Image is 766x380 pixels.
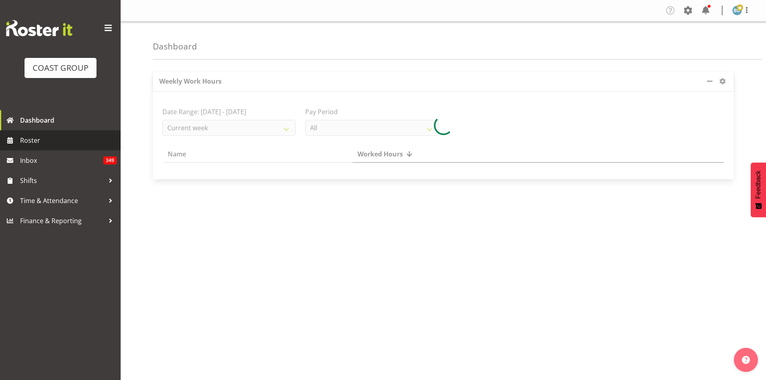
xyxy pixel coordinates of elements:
[20,175,105,187] span: Shifts
[20,114,117,126] span: Dashboard
[6,20,72,36] img: Rosterit website logo
[742,356,750,364] img: help-xxl-2.png
[20,154,103,166] span: Inbox
[153,42,197,51] h4: Dashboard
[20,215,105,227] span: Finance & Reporting
[755,170,762,199] span: Feedback
[20,134,117,146] span: Roster
[751,162,766,217] button: Feedback - Show survey
[103,156,117,164] span: 349
[33,62,88,74] div: COAST GROUP
[20,195,105,207] span: Time & Attendance
[732,6,742,15] img: ben-dewes888.jpg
